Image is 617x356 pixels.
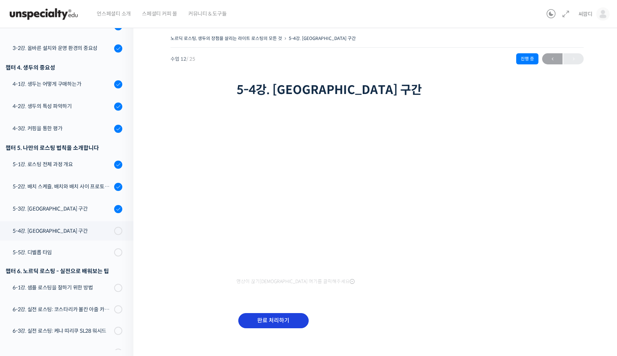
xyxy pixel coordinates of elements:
[2,235,49,253] a: 홈
[236,83,518,97] h1: 5-4강. [GEOGRAPHIC_DATA] 구간
[238,313,309,328] input: 완료 처리하기
[13,227,112,235] div: 5-4강. [GEOGRAPHIC_DATA] 구간
[6,63,122,73] div: 챕터 4. 생두의 중요성
[13,248,112,256] div: 5-5강. 디벨롭 타임
[13,160,112,168] div: 5-1강. 로스팅 전체 과정 개요
[186,56,195,62] span: / 25
[542,53,563,64] a: ←이전
[68,246,77,252] span: 대화
[96,235,142,253] a: 설정
[516,53,538,64] div: 진행 중
[49,235,96,253] a: 대화
[13,124,112,132] div: 4-3강. 커핑을 통한 평가
[13,327,112,335] div: 6-3강. 실전 로스팅: 케냐 띠리쿠 SL28 워시드
[170,57,195,61] span: 수업 12
[13,102,112,110] div: 4-2강. 생두의 특성 파악하기
[578,11,593,17] span: 씨깜디
[170,36,282,41] a: 노르딕 로스팅, 생두의 장점을 살리는 라이트 로스팅의 모든 것
[236,279,355,285] span: 영상이 끊기[DEMOGRAPHIC_DATA] 여기를 클릭해주세요
[13,305,112,313] div: 6-2강. 실전 로스팅: 코스타리카 볼칸 아줄 카투라 내추럴
[6,143,122,153] div: 챕터 5. 나만의 로스팅 법칙을 소개합니다
[13,80,112,88] div: 4-1강. 생두는 어떻게 구매하는가
[115,246,123,252] span: 설정
[13,44,112,52] div: 3-2강. 올바른 설치와 운영 환경의 중요성
[6,266,122,276] div: 챕터 6. 노르딕 로스팅 - 실전으로 배워보는 팁
[13,182,112,191] div: 5-2강. 배치 스케쥴, 배치와 배치 사이 프로토콜 & 투입 온도
[289,36,356,41] a: 5-4강. [GEOGRAPHIC_DATA] 구간
[23,246,28,252] span: 홈
[542,54,563,64] span: ←
[13,205,112,213] div: 5-3강. [GEOGRAPHIC_DATA] 구간
[13,283,112,292] div: 6-1강. 샘플 로스팅을 잘하기 위한 방법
